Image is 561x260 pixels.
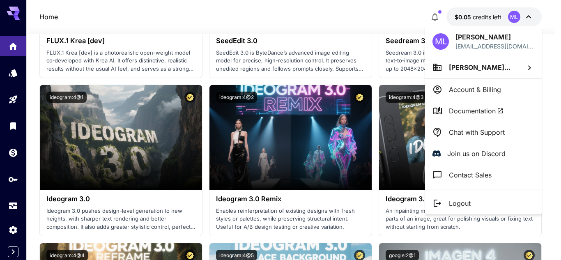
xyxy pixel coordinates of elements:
span: [PERSON_NAME]... [449,63,510,71]
p: Account & Billing [449,85,501,94]
p: Logout [449,198,471,208]
p: [PERSON_NAME] [455,32,534,42]
span: Documentation [449,106,504,116]
div: lacsintograce@gmail.com [455,42,534,51]
button: [PERSON_NAME]... [425,56,542,78]
div: ML [432,33,449,50]
p: Chat with Support [449,127,505,137]
p: Contact Sales [449,170,492,180]
p: [EMAIL_ADDRESS][DOMAIN_NAME] [455,42,534,51]
p: Join us on Discord [447,149,506,159]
